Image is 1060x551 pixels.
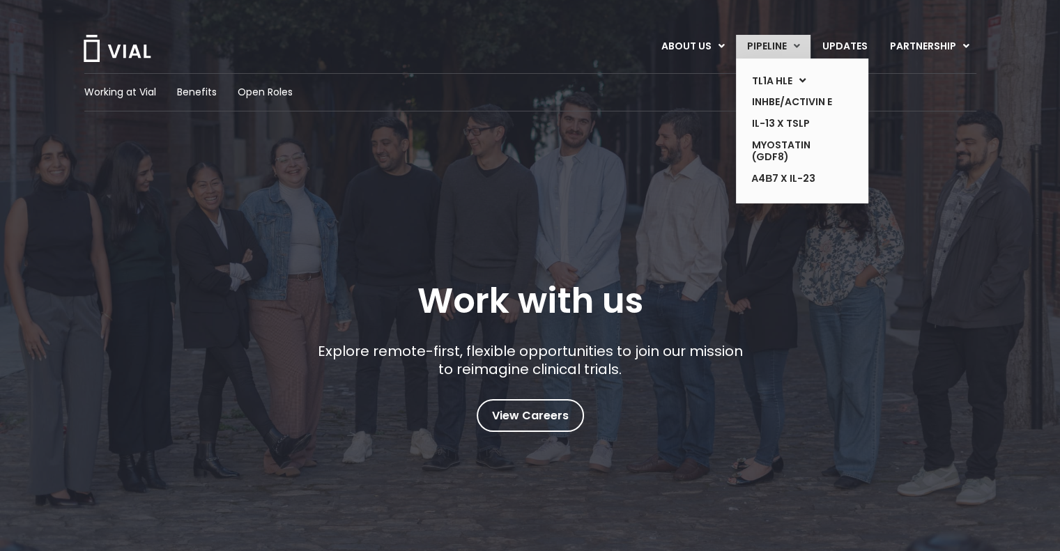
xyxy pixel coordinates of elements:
h1: Work with us [417,281,643,321]
a: PIPELINEMenu Toggle [736,35,811,59]
a: IL-13 x TSLP [741,113,843,134]
a: INHBE/ACTIVIN E [741,91,843,113]
img: Vial Logo [82,35,152,62]
a: PARTNERSHIPMenu Toggle [879,35,981,59]
a: Open Roles [238,85,293,100]
a: Working at Vial [84,85,156,100]
a: Benefits [177,85,217,100]
a: MYOSTATIN (GDF8) [741,134,843,168]
a: UPDATES [811,35,878,59]
a: α4β7 x IL-23 [741,168,843,190]
a: TL1A HLEMenu Toggle [741,70,843,92]
a: ABOUT USMenu Toggle [650,35,735,59]
a: View Careers [477,399,584,432]
p: Explore remote-first, flexible opportunities to join our mission to reimagine clinical trials. [312,342,748,378]
span: View Careers [492,407,569,425]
